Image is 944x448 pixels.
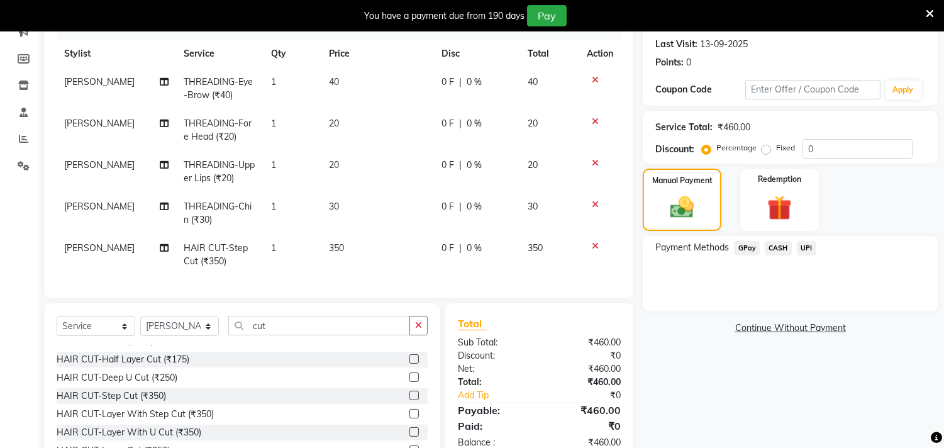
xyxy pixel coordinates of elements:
div: Sub Total: [448,336,540,349]
span: CASH [765,241,792,255]
th: Price [321,40,434,68]
span: 20 [528,118,538,129]
div: ₹460.00 [540,362,631,376]
div: Points: [655,56,684,69]
div: Total: [448,376,540,389]
button: Pay [527,5,567,26]
span: 0 F [441,76,454,89]
div: Coupon Code [655,83,745,96]
div: Service Total: [655,121,713,134]
span: 1 [271,242,276,254]
span: 20 [329,118,339,129]
span: | [459,159,462,172]
span: 1 [271,159,276,171]
button: Apply [886,81,921,99]
th: Total [521,40,580,68]
div: HAIR CUT-Layer With U Cut (₹350) [57,426,201,439]
div: You have a payment due from 190 days [364,9,525,23]
div: Paid: [448,418,540,434]
span: | [459,242,462,255]
a: Add Tip [448,389,555,402]
span: THREADING-Chin (₹30) [184,201,252,225]
span: HAIR CUT-Step Cut (₹350) [184,242,248,267]
span: [PERSON_NAME] [64,118,135,129]
input: Search or Scan [228,316,410,335]
label: Fixed [776,142,795,154]
label: Percentage [716,142,757,154]
span: 1 [271,201,276,212]
span: Payment Methods [655,241,729,254]
span: | [459,117,462,130]
span: 20 [329,159,339,171]
span: 350 [329,242,344,254]
span: 0 F [441,159,454,172]
th: Service [177,40,264,68]
div: ₹0 [540,349,631,362]
div: 13-09-2025 [700,38,748,51]
span: [PERSON_NAME] [64,201,135,212]
span: THREADING-Fore Head (₹20) [184,118,252,142]
span: 0 F [441,200,454,213]
div: Net: [448,362,540,376]
span: 0 % [467,76,482,89]
span: 40 [329,76,339,87]
div: Payable: [448,403,540,418]
div: Last Visit: [655,38,697,51]
span: 30 [329,201,339,212]
span: 350 [528,242,543,254]
div: ₹460.00 [718,121,750,134]
div: Discount: [448,349,540,362]
span: 0 F [441,242,454,255]
div: ₹0 [540,418,631,434]
label: Manual Payment [652,175,713,186]
span: [PERSON_NAME] [64,242,135,254]
th: Stylist [57,40,177,68]
span: 0 % [467,242,482,255]
th: Qty [264,40,321,68]
span: 20 [528,159,538,171]
input: Enter Offer / Coupon Code [745,80,880,99]
span: THREADING-Upper Lips (₹20) [184,159,255,184]
a: Continue Without Payment [645,322,935,335]
span: 0 F [441,117,454,130]
span: 40 [528,76,538,87]
span: [PERSON_NAME] [64,76,135,87]
span: 0 % [467,117,482,130]
span: 0 % [467,200,482,213]
th: Action [579,40,621,68]
label: Redemption [758,174,801,185]
div: ₹460.00 [540,403,631,418]
span: UPI [797,241,816,255]
div: HAIR CUT-Step Cut (₹350) [57,389,166,403]
div: HAIR CUT-Layer With Step Cut (₹350) [57,408,214,421]
span: | [459,76,462,89]
span: GPay [734,241,760,255]
span: 0 % [467,159,482,172]
div: ₹0 [555,389,631,402]
div: ₹460.00 [540,336,631,349]
div: 0 [686,56,691,69]
span: [PERSON_NAME] [64,159,135,171]
img: _gift.svg [760,193,799,223]
span: 1 [271,76,276,87]
span: Total [458,317,487,330]
span: THREADING-Eye-Brow (₹40) [184,76,253,101]
img: _cash.svg [663,194,701,221]
div: Discount: [655,143,694,156]
th: Disc [434,40,520,68]
span: 30 [528,201,538,212]
div: HAIR CUT-Half Layer Cut (₹175) [57,353,189,366]
span: 1 [271,118,276,129]
div: HAIR CUT-Deep U Cut (₹250) [57,371,177,384]
span: | [459,200,462,213]
div: ₹460.00 [540,376,631,389]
